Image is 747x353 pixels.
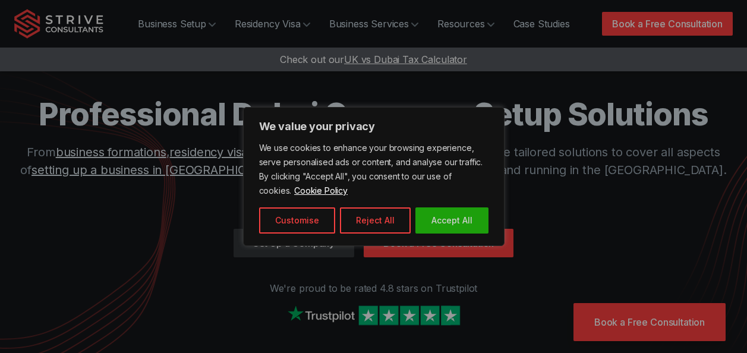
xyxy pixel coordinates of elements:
button: Accept All [415,207,488,234]
p: We use cookies to enhance your browsing experience, serve personalised ads or content, and analys... [259,141,488,198]
div: We value your privacy [243,107,505,246]
button: Reject All [340,207,411,234]
button: Customise [259,207,335,234]
p: We value your privacy [259,119,488,134]
a: Cookie Policy [294,185,348,196]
